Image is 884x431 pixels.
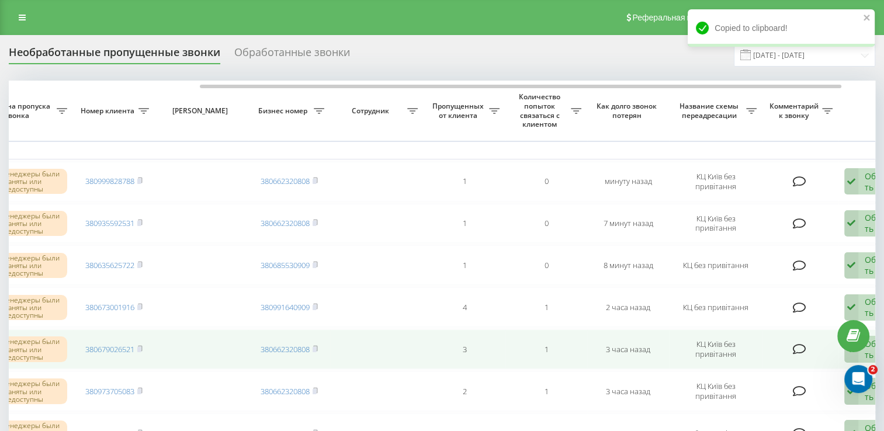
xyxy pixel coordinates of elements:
[587,162,669,201] td: минуту назад
[669,287,762,327] td: КЦ без привітання
[844,365,872,393] iframe: Intercom live chat
[505,371,587,411] td: 1
[429,102,489,120] span: Пропущенных от клиента
[85,344,134,354] a: 380679026521
[505,329,587,369] td: 1
[85,260,134,270] a: 380635625722
[261,176,310,186] a: 380662320808
[79,106,138,116] span: Номер клиента
[261,302,310,312] a: 380991640909
[688,9,875,47] div: Copied to clipboard!
[85,176,134,186] a: 380999828788
[336,106,407,116] span: Сотрудник
[505,245,587,285] td: 0
[261,344,310,354] a: 380662320808
[675,102,746,120] span: Название схемы переадресации
[165,106,238,116] span: [PERSON_NAME]
[261,218,310,228] a: 380662320808
[863,13,871,24] button: close
[669,204,762,244] td: КЦ Київ без привітання
[669,245,762,285] td: КЦ без привітання
[669,329,762,369] td: КЦ Київ без привітання
[9,46,220,64] div: Необработанные пропущенные звонки
[254,106,314,116] span: Бизнес номер
[587,371,669,411] td: 3 часа назад
[505,204,587,244] td: 0
[424,371,505,411] td: 2
[669,162,762,201] td: КЦ Київ без привітання
[234,46,350,64] div: Обработанные звонки
[669,371,762,411] td: КЦ Київ без привітання
[85,386,134,397] a: 380973705083
[505,287,587,327] td: 1
[868,365,878,374] span: 2
[597,102,660,120] span: Как долго звонок потерян
[511,92,571,128] span: Количество попыток связаться с клиентом
[505,162,587,201] td: 0
[424,162,505,201] td: 1
[424,287,505,327] td: 4
[424,204,505,244] td: 1
[587,287,669,327] td: 2 часа назад
[587,329,669,369] td: 3 часа назад
[587,245,669,285] td: 8 минут назад
[261,386,310,397] a: 380662320808
[424,329,505,369] td: 3
[768,102,822,120] span: Комментарий к звонку
[85,218,134,228] a: 380935592531
[261,260,310,270] a: 380685530909
[587,204,669,244] td: 7 минут назад
[424,245,505,285] td: 1
[85,302,134,312] a: 380673001916
[632,13,728,22] span: Реферальная программа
